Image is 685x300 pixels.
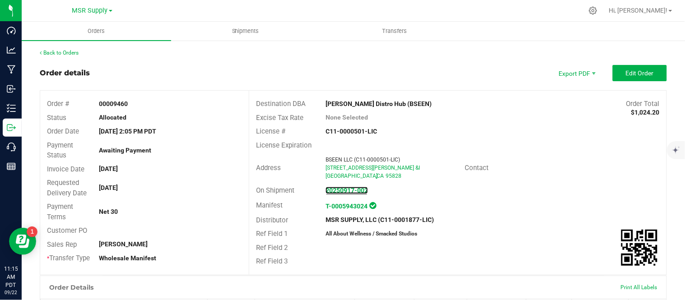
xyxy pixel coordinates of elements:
[99,254,157,262] strong: Wholesale Manifest
[621,230,657,266] img: Scan me!
[326,157,400,163] span: BSEEN LLC (C11-0000501-LIC)
[99,147,152,154] strong: Awaiting Payment
[99,240,148,248] strong: [PERSON_NAME]
[99,165,118,172] strong: [DATE]
[47,127,79,135] span: Order Date
[256,216,288,224] span: Distributor
[256,127,285,135] span: License #
[377,173,384,179] span: CA
[326,216,434,223] strong: MSR SUPPLY, LLC (C11-0001877-LIC)
[626,69,654,77] span: Edit Order
[27,226,37,237] iframe: Resource center unread badge
[4,289,18,296] p: 09/22
[7,84,16,93] inline-svg: Inbound
[49,284,93,291] h1: Order Details
[47,100,69,108] span: Order #
[47,114,66,122] span: Status
[7,143,16,152] inline-svg: Call Center
[47,240,77,249] span: Sales Rep
[256,244,288,252] span: Ref Field 2
[40,50,79,56] a: Back to Orders
[326,128,377,135] strong: C11-0000501-LIC
[22,22,171,41] a: Orders
[256,257,288,265] span: Ref Field 3
[550,65,604,81] li: Export PDF
[626,100,660,108] span: Order Total
[7,65,16,74] inline-svg: Manufacturing
[7,162,16,171] inline-svg: Reports
[47,226,87,235] span: Customer PO
[326,165,420,171] span: [STREET_ADDRESS][PERSON_NAME] &I
[256,114,303,122] span: Excise Tax Rate
[47,254,90,262] span: Transfer Type
[256,141,312,149] span: License Expiration
[370,27,419,35] span: Transfers
[99,128,157,135] strong: [DATE] 2:05 PM PDT
[4,265,18,289] p: 11:15 AM PDT
[326,187,368,194] a: 20250917-002
[171,22,321,41] a: Shipments
[256,230,288,238] span: Ref Field 1
[9,228,36,255] iframe: Resource center
[621,284,657,291] span: Print All Labels
[326,173,377,179] span: [GEOGRAPHIC_DATA]
[369,201,376,210] span: In Sync
[72,7,108,14] span: MSR Supply
[47,141,73,160] span: Payment Status
[326,231,417,237] strong: All About Wellness / Smacked Studios
[99,114,127,121] strong: Allocated
[621,230,657,266] qrcode: 00009460
[7,123,16,132] inline-svg: Outbound
[47,179,87,197] span: Requested Delivery Date
[220,27,271,35] span: Shipments
[256,164,281,172] span: Address
[40,68,90,78] div: Order details
[7,46,16,55] inline-svg: Analytics
[75,27,117,35] span: Orders
[326,203,368,210] a: T-0005943024
[631,109,660,116] strong: $1,024.20
[256,201,283,209] span: Manifest
[587,6,599,15] div: Manage settings
[47,165,84,173] span: Invoice Date
[320,22,470,41] a: Transfers
[99,100,128,107] strong: 00009460
[256,100,306,108] span: Destination DBA
[99,208,118,215] strong: Net 30
[386,173,401,179] span: 95828
[47,203,73,221] span: Payment Terms
[326,114,368,121] strong: None Selected
[326,100,432,107] strong: [PERSON_NAME] Distro Hub (BSEEN)
[99,184,118,191] strong: [DATE]
[609,7,668,14] span: Hi, [PERSON_NAME]!
[465,164,489,172] span: Contact
[7,26,16,35] inline-svg: Dashboard
[613,65,667,81] button: Edit Order
[7,104,16,113] inline-svg: Inventory
[256,186,294,194] span: On Shipment
[376,173,377,179] span: ,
